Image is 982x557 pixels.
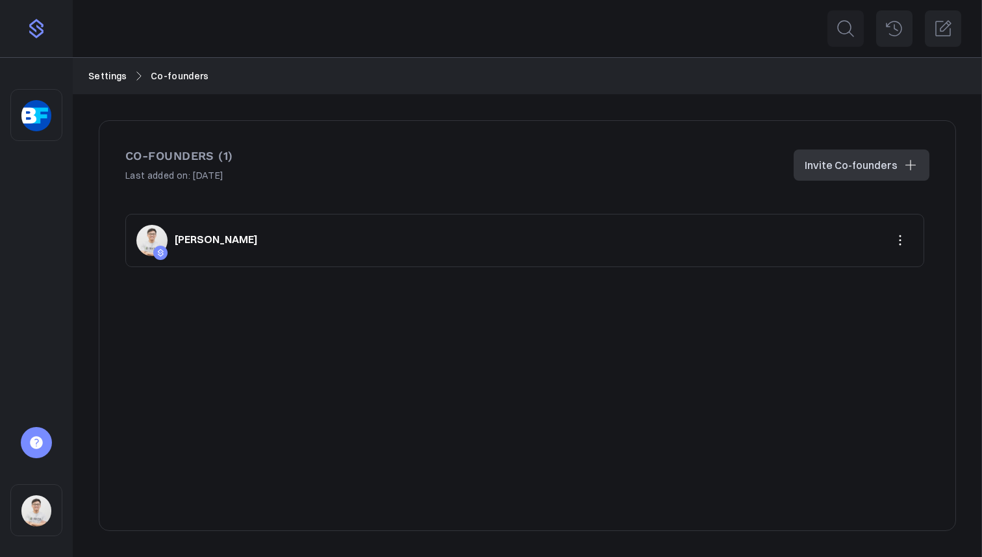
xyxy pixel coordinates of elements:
[125,147,233,166] h3: CO-FOUNDERS (1)
[88,69,966,83] nav: Breadcrumb
[794,149,929,181] button: Invite Co-founders
[174,231,258,247] a: [PERSON_NAME]
[88,69,127,83] a: Settings
[151,69,209,83] a: Co-founders
[21,100,51,131] img: hehe.com
[125,168,233,183] p: Last added on: [DATE]
[136,225,168,256] img: 3954839b761ca6e19022920ab192604cc6289e2b.jpg
[805,157,898,173] span: Invite Co-founders
[26,18,47,39] img: purple-logo-f4f985042447f6d3a21d9d2f6d8e0030207d587b440d52f708815e5968048218.png
[21,495,51,526] img: 3954839b761ca6e19022920ab192604cc6289e2b.jpg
